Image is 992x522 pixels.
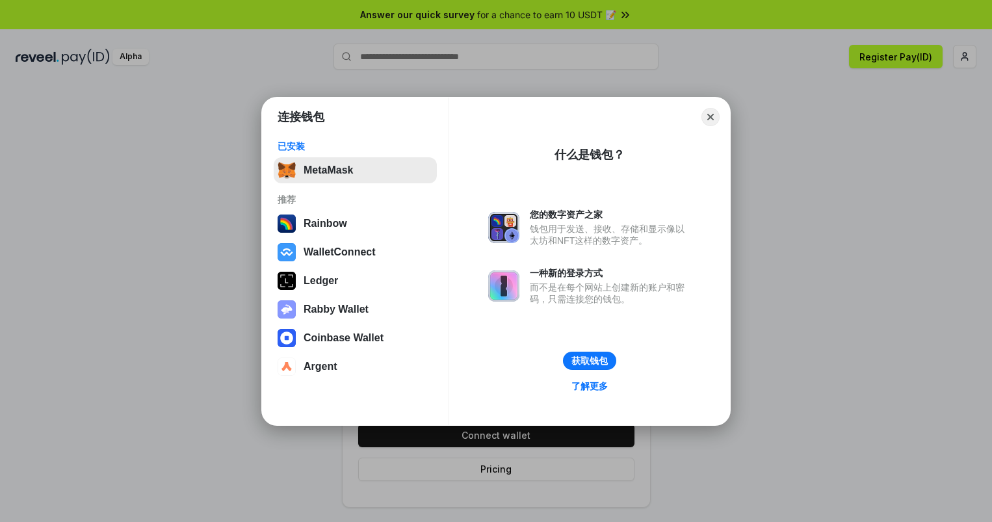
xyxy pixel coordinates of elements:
div: 推荐 [278,194,433,205]
button: 获取钱包 [563,352,616,370]
button: Ledger [274,268,437,294]
button: WalletConnect [274,239,437,265]
div: Ledger [304,275,338,287]
div: 了解更多 [571,380,608,392]
button: Close [701,108,720,126]
button: Argent [274,354,437,380]
div: MetaMask [304,164,353,176]
div: 一种新的登录方式 [530,267,691,279]
div: 已安装 [278,140,433,152]
img: svg+xml,%3Csvg%20fill%3D%22none%22%20height%3D%2233%22%20viewBox%3D%220%200%2035%2033%22%20width%... [278,161,296,179]
button: Coinbase Wallet [274,325,437,351]
button: MetaMask [274,157,437,183]
img: svg+xml,%3Csvg%20xmlns%3D%22http%3A%2F%2Fwww.w3.org%2F2000%2Fsvg%22%20width%3D%2228%22%20height%3... [278,272,296,290]
img: svg+xml,%3Csvg%20width%3D%2228%22%20height%3D%2228%22%20viewBox%3D%220%200%2028%2028%22%20fill%3D... [278,329,296,347]
img: svg+xml,%3Csvg%20width%3D%2228%22%20height%3D%2228%22%20viewBox%3D%220%200%2028%2028%22%20fill%3D... [278,243,296,261]
img: svg+xml,%3Csvg%20xmlns%3D%22http%3A%2F%2Fwww.w3.org%2F2000%2Fsvg%22%20fill%3D%22none%22%20viewBox... [488,212,519,243]
div: Coinbase Wallet [304,332,384,344]
img: svg+xml,%3Csvg%20xmlns%3D%22http%3A%2F%2Fwww.w3.org%2F2000%2Fsvg%22%20fill%3D%22none%22%20viewBox... [278,300,296,319]
div: Rabby Wallet [304,304,369,315]
div: Rainbow [304,218,347,229]
div: Argent [304,361,337,372]
div: 您的数字资产之家 [530,209,691,220]
div: WalletConnect [304,246,376,258]
div: 钱包用于发送、接收、存储和显示像以太坊和NFT这样的数字资产。 [530,223,691,246]
button: Rainbow [274,211,437,237]
img: svg+xml,%3Csvg%20width%3D%22120%22%20height%3D%22120%22%20viewBox%3D%220%200%20120%20120%22%20fil... [278,215,296,233]
a: 了解更多 [564,378,616,395]
div: 而不是在每个网站上创建新的账户和密码，只需连接您的钱包。 [530,281,691,305]
button: Rabby Wallet [274,296,437,322]
img: svg+xml,%3Csvg%20xmlns%3D%22http%3A%2F%2Fwww.w3.org%2F2000%2Fsvg%22%20fill%3D%22none%22%20viewBox... [488,270,519,302]
div: 什么是钱包？ [555,147,625,163]
h1: 连接钱包 [278,109,324,125]
img: svg+xml,%3Csvg%20width%3D%2228%22%20height%3D%2228%22%20viewBox%3D%220%200%2028%2028%22%20fill%3D... [278,358,296,376]
div: 获取钱包 [571,355,608,367]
